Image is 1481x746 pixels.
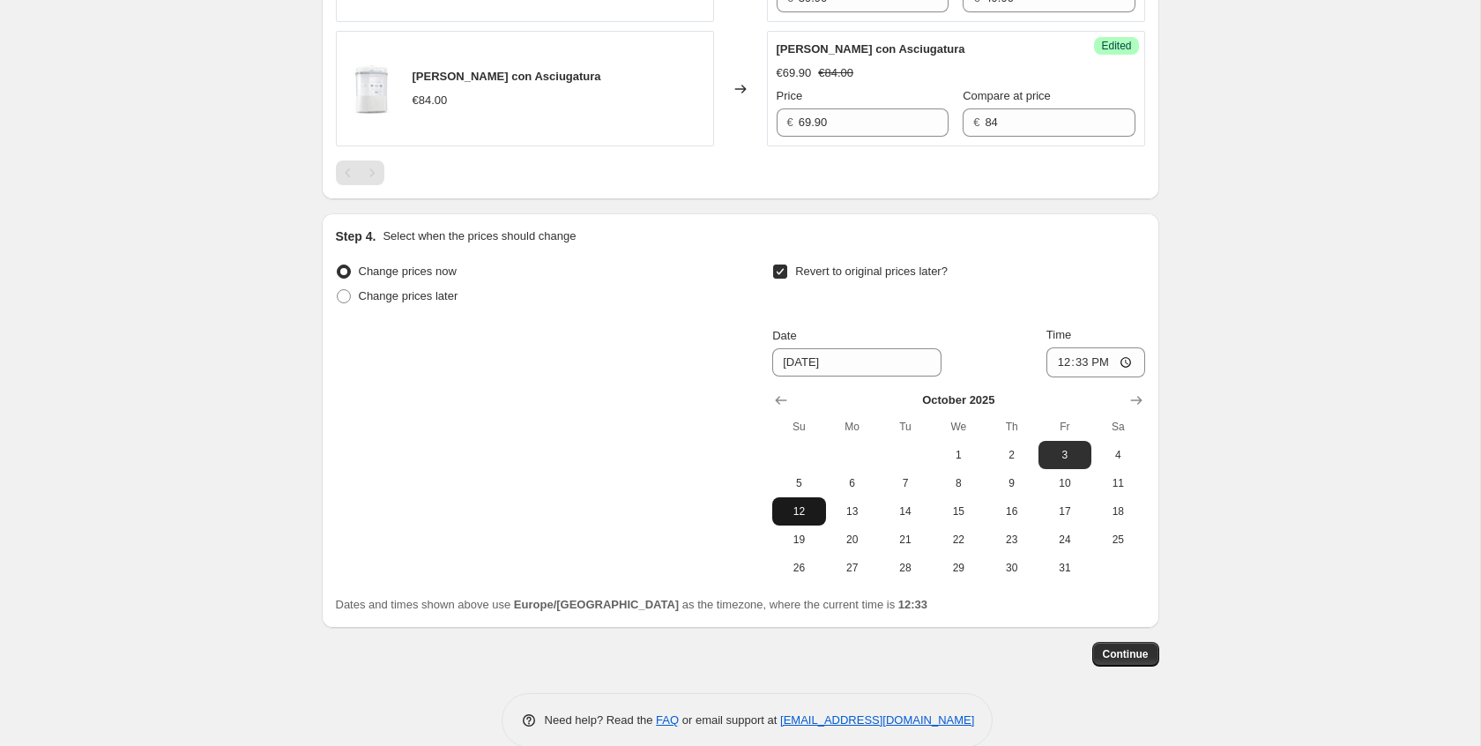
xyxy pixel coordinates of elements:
span: 25 [1098,533,1137,547]
span: 1 [939,448,978,462]
span: Mo [833,420,872,434]
button: Friday October 3 2025 [1038,441,1091,469]
button: Saturday October 25 2025 [1091,526,1144,554]
button: Thursday October 9 2025 [985,469,1038,497]
button: Monday October 27 2025 [826,554,879,582]
span: Continue [1103,647,1149,661]
button: Sunday October 12 2025 [772,497,825,526]
span: 6 [833,476,872,490]
a: FAQ [656,713,679,727]
button: Friday October 17 2025 [1038,497,1091,526]
button: Sunday October 26 2025 [772,554,825,582]
span: 12 [779,504,818,518]
button: Sunday October 19 2025 [772,526,825,554]
button: Monday October 13 2025 [826,497,879,526]
button: Wednesday October 29 2025 [932,554,985,582]
span: 15 [939,504,978,518]
button: Wednesday October 8 2025 [932,469,985,497]
div: €84.00 [413,92,448,109]
button: Friday October 31 2025 [1038,554,1091,582]
span: 8 [939,476,978,490]
span: € [787,116,793,129]
button: Tuesday October 21 2025 [879,526,932,554]
span: 4 [1098,448,1137,462]
button: Tuesday October 7 2025 [879,469,932,497]
p: Select when the prices should change [383,228,576,245]
span: 17 [1046,504,1084,518]
span: Fr [1046,420,1084,434]
span: Su [779,420,818,434]
span: Revert to original prices later? [795,265,948,278]
span: 14 [886,504,925,518]
th: Friday [1038,413,1091,441]
span: [PERSON_NAME] con Asciugatura [777,42,965,56]
button: Sunday October 5 2025 [772,469,825,497]
button: Wednesday October 22 2025 [932,526,985,554]
button: Thursday October 16 2025 [985,497,1038,526]
nav: Pagination [336,160,384,185]
button: Show previous month, September 2025 [769,388,793,413]
span: 7 [886,476,925,490]
span: Th [992,420,1031,434]
span: 23 [992,533,1031,547]
span: Change prices later [359,289,458,302]
span: 10 [1046,476,1084,490]
span: 28 [886,561,925,575]
span: 30 [992,561,1031,575]
span: 27 [833,561,872,575]
button: Saturday October 4 2025 [1091,441,1144,469]
input: 12:00 [1046,347,1145,377]
th: Tuesday [879,413,932,441]
th: Sunday [772,413,825,441]
span: Compare at price [963,89,1051,102]
span: Time [1046,328,1071,341]
img: 8058664129577_80x.jpg [346,63,398,116]
span: 31 [1046,561,1084,575]
th: Thursday [985,413,1038,441]
button: Thursday October 23 2025 [985,526,1038,554]
span: 18 [1098,504,1137,518]
span: 24 [1046,533,1084,547]
button: Friday October 10 2025 [1038,469,1091,497]
span: [PERSON_NAME] con Asciugatura [413,70,601,83]
span: 26 [779,561,818,575]
span: Dates and times shown above use as the timezone, where the current time is [336,598,928,611]
button: Saturday October 11 2025 [1091,469,1144,497]
div: €69.90 [777,64,812,82]
span: 20 [833,533,872,547]
button: Wednesday October 15 2025 [932,497,985,526]
h2: Step 4. [336,228,376,245]
span: 22 [939,533,978,547]
th: Monday [826,413,879,441]
span: 11 [1098,476,1137,490]
b: Europe/[GEOGRAPHIC_DATA] [514,598,679,611]
span: 13 [833,504,872,518]
span: 16 [992,504,1031,518]
input: 9/26/2025 [772,348,941,377]
button: Wednesday October 1 2025 [932,441,985,469]
span: 5 [779,476,818,490]
button: Thursday October 30 2025 [985,554,1038,582]
span: or email support at [679,713,780,727]
span: Change prices now [359,265,457,278]
button: Monday October 20 2025 [826,526,879,554]
span: Edited [1101,39,1131,53]
b: 12:33 [898,598,927,611]
strike: €84.00 [818,64,853,82]
span: 9 [992,476,1031,490]
button: Thursday October 2 2025 [985,441,1038,469]
a: [EMAIL_ADDRESS][DOMAIN_NAME] [780,713,974,727]
button: Tuesday October 14 2025 [879,497,932,526]
button: Show next month, November 2025 [1124,388,1149,413]
button: Saturday October 18 2025 [1091,497,1144,526]
span: We [939,420,978,434]
th: Saturday [1091,413,1144,441]
span: Date [772,329,796,342]
span: Sa [1098,420,1137,434]
button: Tuesday October 28 2025 [879,554,932,582]
span: Need help? Read the [545,713,657,727]
span: 3 [1046,448,1084,462]
button: Friday October 24 2025 [1038,526,1091,554]
span: 19 [779,533,818,547]
span: Tu [886,420,925,434]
